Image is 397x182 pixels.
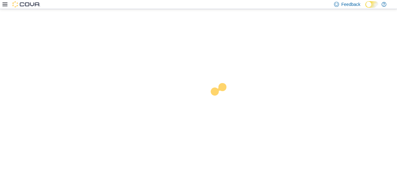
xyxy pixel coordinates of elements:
img: Cova [12,1,40,7]
img: cova-loader [198,78,245,125]
span: Feedback [341,1,360,7]
input: Dark Mode [365,1,378,8]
